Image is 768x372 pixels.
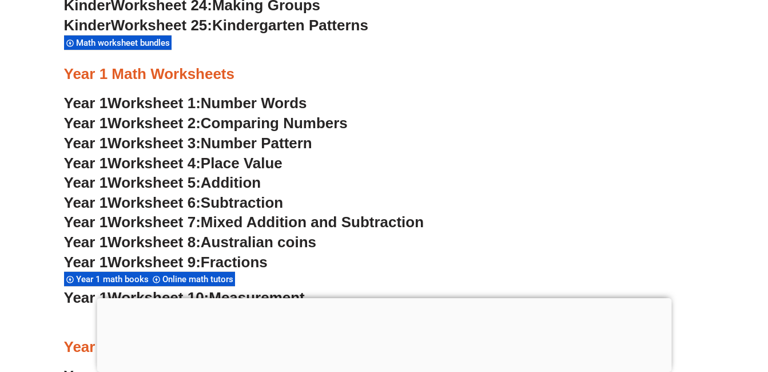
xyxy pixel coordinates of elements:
[76,274,152,284] span: Year 1 math books
[108,289,209,306] span: Worksheet 10:
[64,338,705,357] h3: Year 2 Math Worksheets
[108,234,201,251] span: Worksheet 8:
[64,155,282,172] a: Year 1Worksheet 4:Place Value
[201,254,268,271] span: Fractions
[108,155,201,172] span: Worksheet 4:
[578,243,768,372] iframe: Chat Widget
[108,194,201,211] span: Worksheet 6:
[64,114,348,132] a: Year 1Worksheet 2:Comparing Numbers
[108,114,201,132] span: Worksheet 2:
[201,234,316,251] span: Australian coins
[64,194,284,211] a: Year 1Worksheet 6:Subtraction
[76,38,173,48] span: Math worksheet bundles
[162,274,237,284] span: Online math tutors
[201,174,261,191] span: Addition
[108,254,201,271] span: Worksheet 9:
[64,35,172,50] div: Math worksheet bundles
[108,134,201,152] span: Worksheet 3:
[64,65,705,84] h3: Year 1 Math Worksheets
[201,155,282,172] span: Place Value
[111,17,212,34] span: Worksheet 25:
[64,271,150,287] div: Year 1 math books
[108,213,201,231] span: Worksheet 7:
[201,114,348,132] span: Comparing Numbers
[212,17,368,34] span: Kindergarten Patterns
[201,194,283,211] span: Subtraction
[201,94,307,112] span: Number Words
[64,289,305,306] a: Year 1Worksheet 10:Measurement
[64,213,424,231] a: Year 1Worksheet 7:Mixed Addition and Subtraction
[64,134,312,152] a: Year 1Worksheet 3:Number Pattern
[64,174,261,191] a: Year 1Worksheet 5:Addition
[64,17,111,34] span: Kinder
[64,234,316,251] a: Year 1Worksheet 8:Australian coins
[108,174,201,191] span: Worksheet 5:
[64,254,268,271] a: Year 1Worksheet 9:Fractions
[64,94,307,112] a: Year 1Worksheet 1:Number Words
[209,289,305,306] span: Measurement
[201,213,424,231] span: Mixed Addition and Subtraction
[108,94,201,112] span: Worksheet 1:
[97,298,671,369] iframe: Advertisement
[201,134,312,152] span: Number Pattern
[150,271,235,287] div: Online math tutors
